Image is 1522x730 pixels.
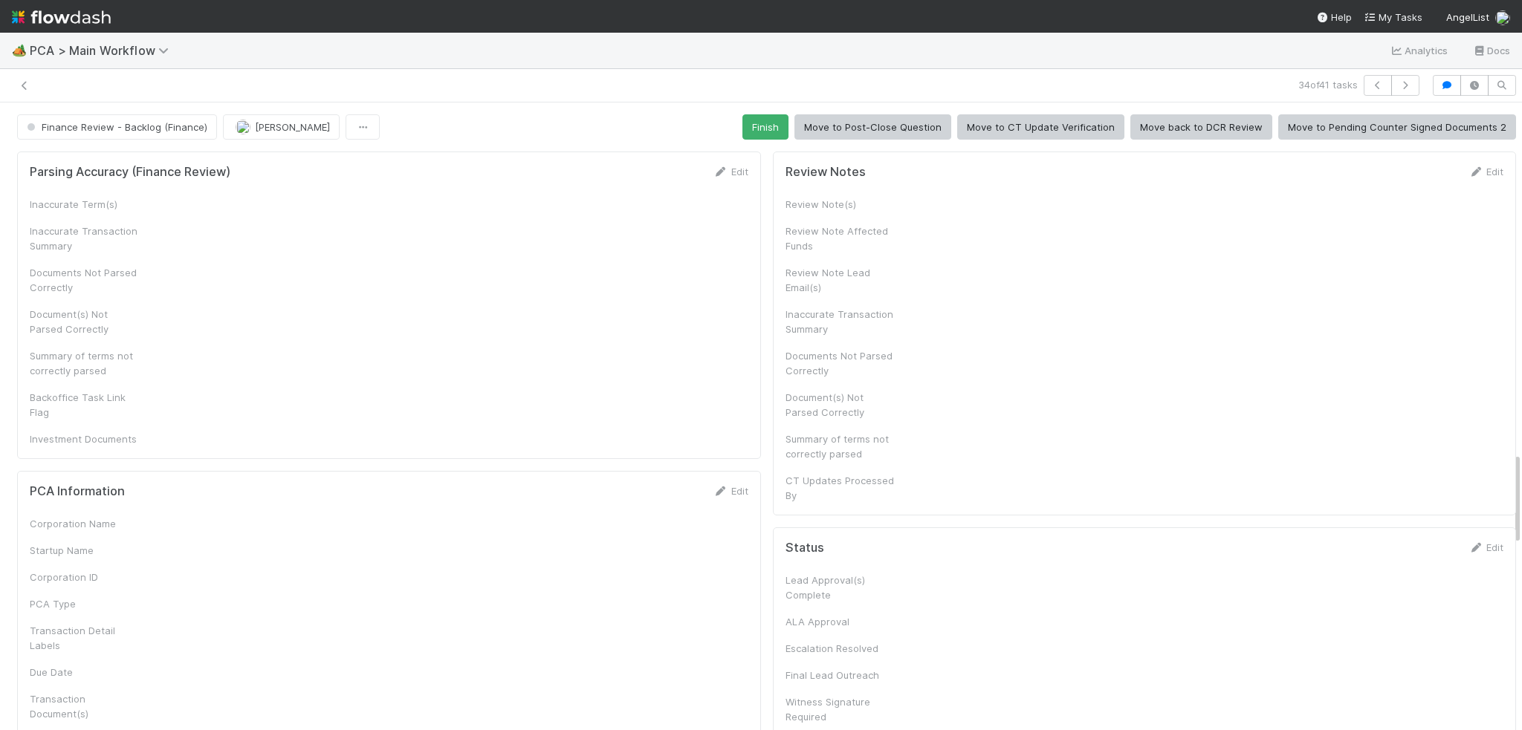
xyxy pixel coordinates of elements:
div: Corporation Name [30,516,141,531]
div: Inaccurate Transaction Summary [30,224,141,253]
div: Inaccurate Term(s) [30,197,141,212]
span: AngelList [1446,11,1489,23]
div: Lead Approval(s) Complete [786,573,897,602]
div: Witness Signature Required [786,694,897,724]
div: Escalation Resolved [786,641,897,656]
a: My Tasks [1364,10,1422,25]
div: Review Note(s) [786,197,897,212]
img: avatar_e5ec2f5b-afc7-4357-8cf1-2139873d70b1.png [1495,10,1510,25]
span: 🏕️ [12,44,27,56]
div: Startup Name [30,543,141,558]
button: Finance Review - Backlog (Finance) [17,114,217,140]
div: Backoffice Task Link Flag [30,390,141,420]
div: CT Updates Processed By [786,473,897,503]
button: Move to CT Update Verification [957,114,1124,140]
div: Transaction Document(s) [30,691,141,721]
div: Investment Documents [30,431,141,446]
a: Edit [1468,166,1503,177]
div: Corporation ID [30,570,141,584]
img: avatar_e5ec2f5b-afc7-4357-8cf1-2139873d70b1.png [236,120,250,134]
span: PCA > Main Workflow [30,43,176,58]
span: Finance Review - Backlog (Finance) [24,121,207,133]
img: logo-inverted-e16ddd16eac7371096b0.svg [12,4,111,30]
div: Due Date [30,665,141,680]
button: [PERSON_NAME] [223,114,340,140]
div: Document(s) Not Parsed Correctly [30,307,141,336]
div: Inaccurate Transaction Summary [786,307,897,336]
h5: Review Notes [786,165,866,180]
div: Final Lead Outreach [786,668,897,682]
div: PCA Type [30,596,141,611]
div: Documents Not Parsed Correctly [30,265,141,295]
a: Edit [713,485,748,497]
h5: Status [786,541,824,555]
div: Transaction Detail Labels [30,623,141,653]
button: Move back to DCR Review [1130,114,1272,140]
div: Help [1316,10,1352,25]
div: Summary of terms not correctly parsed [786,431,897,461]
button: Finish [742,114,788,140]
span: My Tasks [1364,11,1422,23]
a: Edit [1468,541,1503,553]
a: Edit [713,166,748,177]
h5: Parsing Accuracy (Finance Review) [30,165,230,180]
a: Analytics [1390,42,1448,59]
div: Review Note Affected Funds [786,224,897,253]
a: Docs [1472,42,1510,59]
span: [PERSON_NAME] [255,121,330,133]
button: Move to Pending Counter Signed Documents 2 [1278,114,1516,140]
div: Summary of terms not correctly parsed [30,348,141,378]
span: 34 of 41 tasks [1298,77,1358,92]
div: Review Note Lead Email(s) [786,265,897,295]
div: Documents Not Parsed Correctly [786,348,897,378]
div: Document(s) Not Parsed Correctly [786,390,897,420]
h5: PCA Information [30,484,125,499]
div: ALA Approval [786,614,897,629]
button: Move to Post-Close Question [794,114,951,140]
